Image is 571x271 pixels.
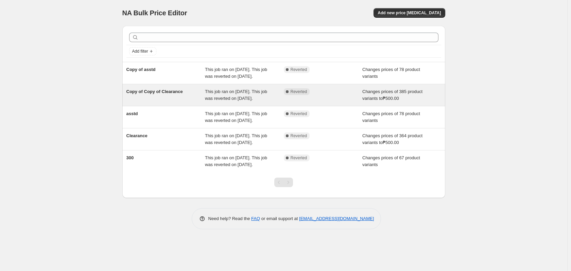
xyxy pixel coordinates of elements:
[126,133,148,138] span: Clearance
[291,89,307,94] span: Reverted
[129,47,156,55] button: Add filter
[274,178,293,187] nav: Pagination
[205,155,267,167] span: This job ran on [DATE]. This job was reverted on [DATE].
[378,10,441,16] span: Add new price [MEDICAL_DATA]
[362,133,422,145] span: Changes prices of 364 product variants to
[362,67,420,79] span: Changes prices of 78 product variants
[205,89,267,101] span: This job ran on [DATE]. This job was reverted on [DATE].
[126,67,156,72] span: Copy of asstd
[126,155,134,160] span: 300
[251,216,260,221] a: FAQ
[126,111,138,116] span: asstd
[383,96,399,101] span: ₱500.00
[374,8,445,18] button: Add new price [MEDICAL_DATA]
[208,216,252,221] span: Need help? Read the
[205,67,267,79] span: This job ran on [DATE]. This job was reverted on [DATE].
[291,67,307,72] span: Reverted
[205,111,267,123] span: This job ran on [DATE]. This job was reverted on [DATE].
[260,216,299,221] span: or email support at
[132,49,148,54] span: Add filter
[291,111,307,116] span: Reverted
[291,155,307,161] span: Reverted
[299,216,374,221] a: [EMAIL_ADDRESS][DOMAIN_NAME]
[362,111,420,123] span: Changes prices of 78 product variants
[126,89,183,94] span: Copy of Copy of Clearance
[383,140,399,145] span: ₱500.00
[362,89,422,101] span: Changes prices of 385 product variants to
[122,9,187,17] span: NA Bulk Price Editor
[291,133,307,139] span: Reverted
[205,133,267,145] span: This job ran on [DATE]. This job was reverted on [DATE].
[362,155,420,167] span: Changes prices of 67 product variants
